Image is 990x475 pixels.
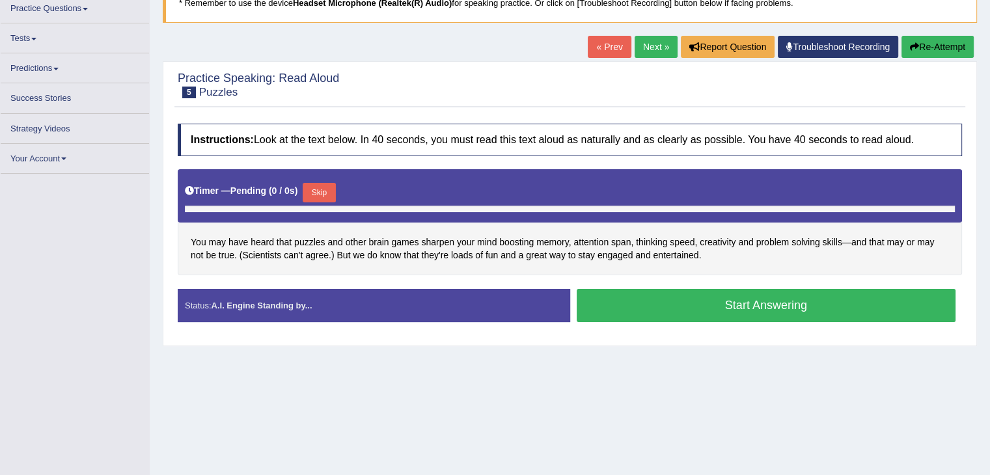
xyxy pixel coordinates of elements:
[901,36,974,58] button: Re-Attempt
[199,86,238,98] small: Puzzles
[1,23,149,49] a: Tests
[1,53,149,79] a: Predictions
[211,301,312,310] strong: A.I. Engine Standing by...
[1,83,149,109] a: Success Stories
[272,185,295,196] b: 0 / 0s
[178,169,962,275] div: You may have heard that puzzles and other brain games sharpen your mind boosting memory, attentio...
[588,36,631,58] a: « Prev
[1,144,149,169] a: Your Account
[185,186,297,196] h5: Timer —
[1,114,149,139] a: Strategy Videos
[303,183,335,202] button: Skip
[178,289,570,322] div: Status:
[778,36,898,58] a: Troubleshoot Recording
[182,87,196,98] span: 5
[295,185,298,196] b: )
[577,289,956,322] button: Start Answering
[230,185,266,196] b: Pending
[681,36,775,58] button: Report Question
[635,36,678,58] a: Next »
[178,124,962,156] h4: Look at the text below. In 40 seconds, you must read this text aloud as naturally and as clearly ...
[178,72,339,98] h2: Practice Speaking: Read Aloud
[191,134,254,145] b: Instructions:
[269,185,272,196] b: (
